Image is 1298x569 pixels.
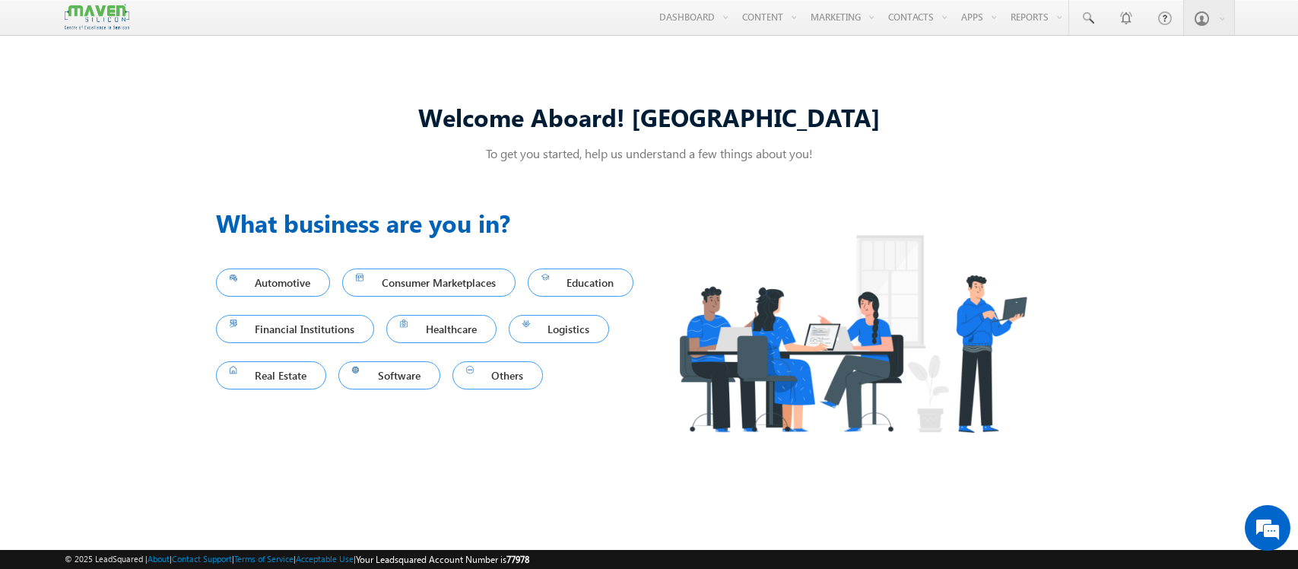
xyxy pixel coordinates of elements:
[230,272,317,293] span: Automotive
[356,272,502,293] span: Consumer Marketplaces
[216,100,1083,133] div: Welcome Aboard! [GEOGRAPHIC_DATA]
[65,4,129,30] img: Custom Logo
[216,205,649,241] h3: What business are you in?
[400,319,483,339] span: Healthcare
[234,554,294,564] a: Terms of Service
[296,554,354,564] a: Acceptable Use
[466,365,530,386] span: Others
[172,554,232,564] a: Contact Support
[541,272,620,293] span: Education
[506,554,529,565] span: 77978
[352,365,427,386] span: Software
[522,319,596,339] span: Logistics
[230,365,313,386] span: Real Estate
[356,554,529,565] span: Your Leadsquared Account Number is
[230,319,361,339] span: Financial Institutions
[65,552,529,567] span: © 2025 LeadSquared | | | | |
[216,145,1083,161] p: To get you started, help us understand a few things about you!
[649,205,1055,463] img: Industry.png
[148,554,170,564] a: About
